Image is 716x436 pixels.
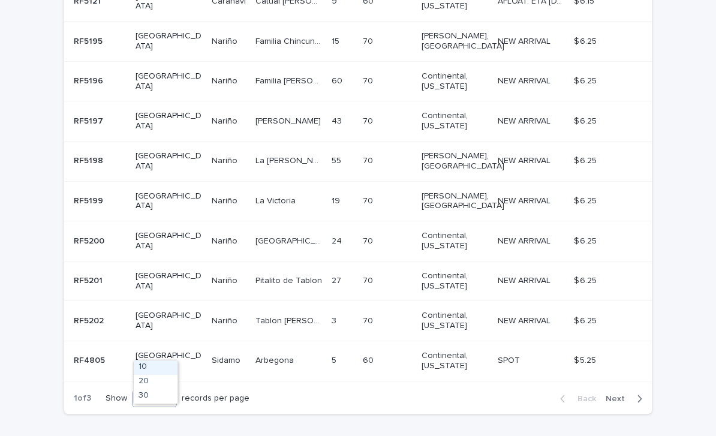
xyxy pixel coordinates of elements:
p: $ 6.25 [574,74,599,86]
p: 19 [332,194,342,206]
p: 70 [363,314,375,326]
p: RF5198 [74,154,106,166]
p: Nariño [212,314,240,326]
p: La Victoria [255,194,298,206]
p: [GEOGRAPHIC_DATA] [136,191,202,212]
p: Familia Chincunque [255,34,324,47]
p: Sidamo [212,353,243,366]
tr: RF4805RF4805 [GEOGRAPHIC_DATA]SidamoSidamo ArbegonaArbegona 55 6060 Continental, [US_STATE] SPOTS... [64,341,652,381]
p: 5 [332,353,339,366]
p: [GEOGRAPHIC_DATA] [136,71,202,92]
div: 20 [134,375,178,389]
p: NEW ARRIVAL [498,314,553,326]
p: NEW ARRIVAL [498,273,553,286]
p: 60 [363,353,376,366]
p: Familia [PERSON_NAME] [255,74,324,86]
tr: RF5200RF5200 [GEOGRAPHIC_DATA]NariñoNariño [GEOGRAPHIC_DATA][GEOGRAPHIC_DATA] 2424 7070 Continent... [64,221,652,261]
p: 70 [363,114,375,127]
p: RF4805 [74,353,107,366]
p: RF5201 [74,273,105,286]
p: NEW ARRIVAL [498,194,553,206]
p: RF5202 [74,314,106,326]
tr: RF5197RF5197 [GEOGRAPHIC_DATA]NariñoNariño [PERSON_NAME][PERSON_NAME] 4343 7070 Continental, [US_... [64,101,652,142]
p: Arbegona [255,353,296,366]
p: [GEOGRAPHIC_DATA] [136,111,202,131]
p: 1 of 3 [64,384,101,413]
p: Nariño [212,194,240,206]
p: [PERSON_NAME] [255,114,323,127]
p: [GEOGRAPHIC_DATA] [136,311,202,331]
p: [GEOGRAPHIC_DATA] [136,151,202,172]
p: 43 [332,114,344,127]
p: RF5195 [74,34,105,47]
p: Nariño [212,154,240,166]
tr: RF5202RF5202 [GEOGRAPHIC_DATA]NariñoNariño Tablon [PERSON_NAME]Tablon [PERSON_NAME] 33 7070 Conti... [64,301,652,341]
p: Nariño [212,114,240,127]
p: $ 6.25 [574,114,599,127]
p: RF5196 [74,74,106,86]
p: 15 [332,34,342,47]
p: Nariño [212,273,240,286]
p: NEW ARRIVAL [498,74,553,86]
p: $ 5.25 [574,353,598,366]
p: [GEOGRAPHIC_DATA] [136,351,202,371]
div: 10 [134,360,178,375]
p: SPOT [498,353,522,366]
tr: RF5201RF5201 [GEOGRAPHIC_DATA]NariñoNariño Pitalito de TablonPitalito de Tablon 2727 7070 Contine... [64,261,652,301]
p: $ 6.25 [574,234,599,246]
p: NEW ARRIVAL [498,154,553,166]
button: Next [601,393,652,404]
p: records per page [182,393,249,404]
tr: RF5195RF5195 [GEOGRAPHIC_DATA]NariñoNariño Familia ChincunqueFamilia Chincunque 1515 7070 [PERSON... [64,22,652,62]
span: Back [570,395,596,403]
p: [GEOGRAPHIC_DATA] [136,231,202,251]
p: RF5197 [74,114,106,127]
p: 70 [363,74,375,86]
p: $ 6.25 [574,194,599,206]
p: Tablon [PERSON_NAME] [255,314,324,326]
p: 70 [363,154,375,166]
p: 24 [332,234,344,246]
p: $ 6.25 [574,273,599,286]
p: 27 [332,273,344,286]
p: NEW ARRIVAL [498,114,553,127]
p: 70 [363,194,375,206]
p: 70 [363,273,375,286]
p: [GEOGRAPHIC_DATA] [136,271,202,291]
p: $ 6.25 [574,34,599,47]
div: 10 [133,392,161,405]
p: NEW ARRIVAL [498,34,553,47]
p: [GEOGRAPHIC_DATA] [136,31,202,52]
p: Pitalito de Tablon [255,273,324,286]
p: $ 6.25 [574,314,599,326]
p: 70 [363,34,375,47]
tr: RF5198RF5198 [GEOGRAPHIC_DATA]NariñoNariño La [PERSON_NAME]La [PERSON_NAME] 5555 7070 [PERSON_NAM... [64,141,652,181]
p: Nariño [212,234,240,246]
span: Next [606,395,632,403]
div: 30 [134,389,178,404]
p: Show [106,393,127,404]
p: 60 [332,74,345,86]
p: $ 6.25 [574,154,599,166]
p: [GEOGRAPHIC_DATA] [255,234,324,246]
p: RF5200 [74,234,107,246]
tr: RF5196RF5196 [GEOGRAPHIC_DATA]NariñoNariño Familia [PERSON_NAME]Familia [PERSON_NAME] 6060 7070 C... [64,61,652,101]
tr: RF5199RF5199 [GEOGRAPHIC_DATA]NariñoNariño La VictoriaLa Victoria 1919 7070 [PERSON_NAME], [GEOGR... [64,181,652,221]
p: 3 [332,314,339,326]
p: Nariño [212,74,240,86]
p: La [PERSON_NAME] [255,154,324,166]
p: Nariño [212,34,240,47]
button: Back [550,393,601,404]
p: 70 [363,234,375,246]
p: NEW ARRIVAL [498,234,553,246]
p: 55 [332,154,344,166]
p: RF5199 [74,194,106,206]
